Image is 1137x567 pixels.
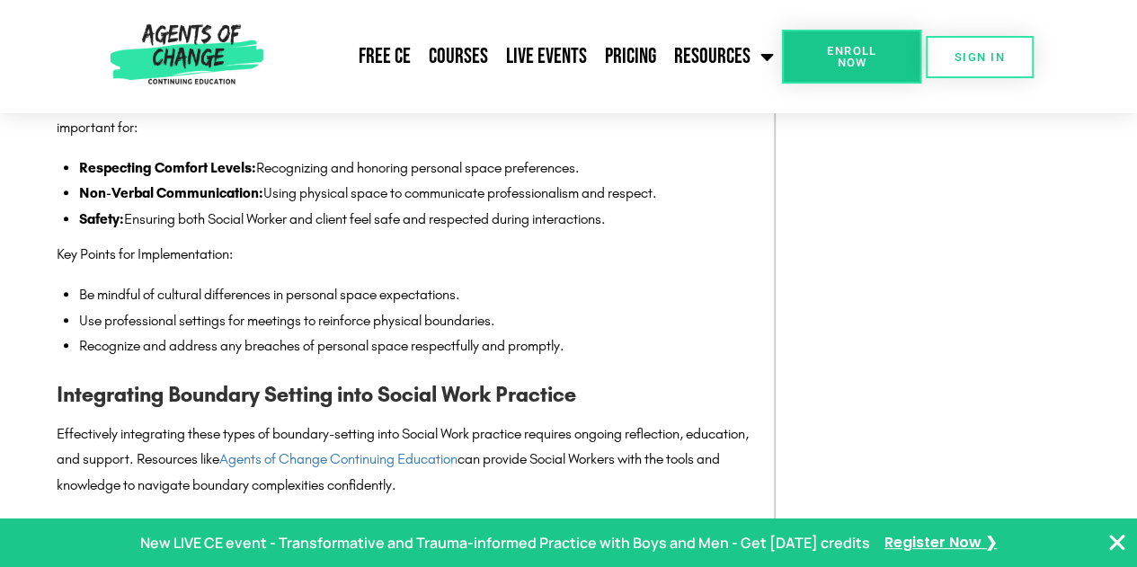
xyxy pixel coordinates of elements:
[57,421,756,499] p: Effectively integrating these types of boundary-setting into Social Work practice requires ongoin...
[79,207,756,233] li: Ensuring both Social Worker and client feel safe and respected during interactions.
[955,51,1005,63] span: SIGN IN
[57,242,756,268] p: Key Points for Implementation:
[420,34,497,79] a: Courses
[596,34,665,79] a: Pricing
[782,30,921,84] a: Enroll Now
[79,181,756,207] li: Using physical space to communicate professionalism and respect.
[884,530,997,556] a: Register Now ❯
[79,159,256,176] strong: Respecting Comfort Levels:
[57,89,756,141] p: Personal space boundaries refer to the physical distance maintained between Social Workers and th...
[811,45,893,68] span: Enroll Now
[140,530,870,556] p: New LIVE CE event - Transformative and Trauma-informed Practice with Boys and Men - Get [DATE] cr...
[57,377,756,412] h3: Integrating Boundary Setting into Social Work Practice
[219,450,457,467] a: Agents of Change Continuing Education
[497,34,596,79] a: Live Events
[79,210,124,227] strong: Safety:
[79,184,263,201] strong: Non-Verbal Communication:
[665,34,782,79] a: Resources
[1106,532,1128,554] button: Close Banner
[79,308,756,334] li: Use professional settings for meetings to reinforce physical boundaries.
[350,34,420,79] a: Free CE
[79,155,756,182] li: Recognizing and honoring personal space preferences.
[79,333,756,359] li: Recognize and address any breaches of personal space respectfully and promptly.
[926,36,1034,78] a: SIGN IN
[271,34,782,79] nav: Menu
[57,517,756,557] h2: 3) Navigating Boundary Challenges and Violations
[79,282,756,308] li: Be mindful of cultural differences in personal space expectations.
